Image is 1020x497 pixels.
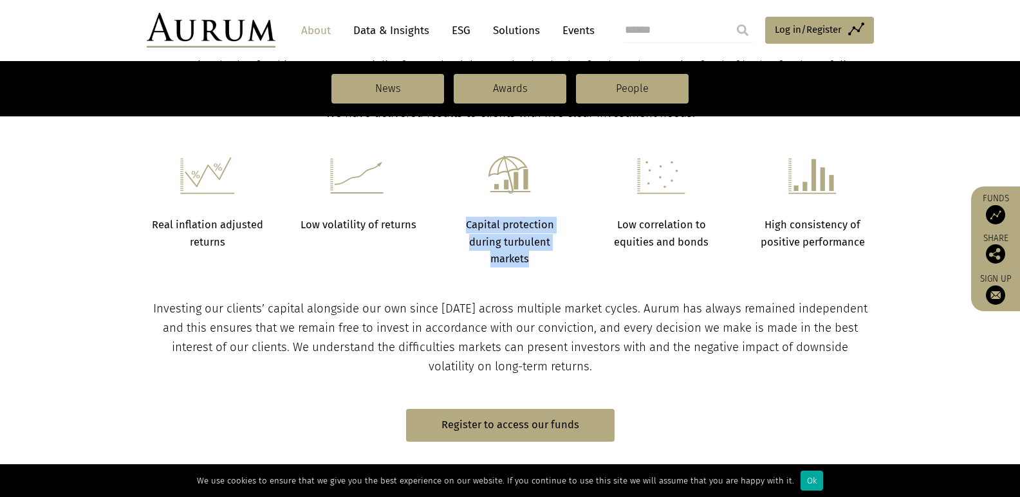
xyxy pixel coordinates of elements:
[466,219,554,265] strong: Capital protection during turbulent markets
[331,74,444,104] a: News
[730,17,756,43] input: Submit
[986,285,1005,305] img: Sign up to our newsletter
[295,19,337,42] a: About
[556,19,595,42] a: Events
[614,219,709,248] strong: Low correlation to equities and bonds
[326,106,695,120] span: We have delivered results to clients with five clear investment needs.
[765,17,874,44] a: Log in/Register
[801,471,823,491] div: Ok
[487,19,546,42] a: Solutions
[301,219,416,231] strong: Low volatility of returns
[445,19,477,42] a: ESG
[147,13,275,48] img: Aurum
[152,219,263,248] strong: Real inflation adjusted returns
[153,302,867,374] span: Investing our clients’ capital alongside our own since [DATE] across multiple market cycles. Auru...
[406,409,615,442] a: Register to access our funds
[978,193,1014,224] a: Funds
[986,205,1005,224] img: Access Funds
[986,244,1005,264] img: Share this post
[775,22,842,37] span: Log in/Register
[347,19,436,42] a: Data & Insights
[454,74,566,104] a: Awards
[761,219,865,248] strong: High consistency of positive performance
[978,273,1014,305] a: Sign up
[978,234,1014,264] div: Share
[576,74,689,104] a: People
